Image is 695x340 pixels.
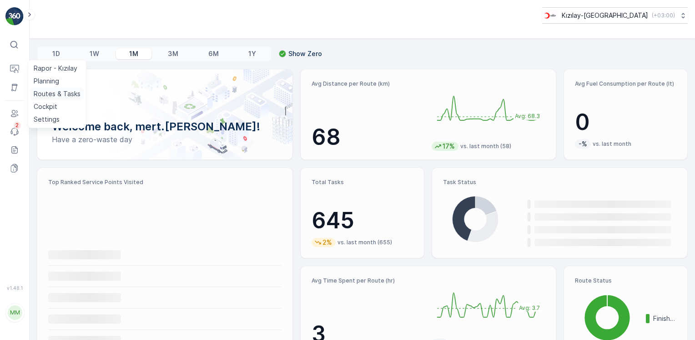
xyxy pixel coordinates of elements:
[460,143,511,150] p: vs. last month (58)
[312,124,424,151] p: 68
[312,179,413,186] p: Total Tasks
[5,285,24,291] span: v 1.48.1
[575,80,676,88] p: Avg Fuel Consumption per Route (lt)
[5,293,24,333] button: MM
[653,314,676,323] p: Finished
[322,238,333,247] p: 2%
[248,49,256,58] p: 1Y
[8,305,22,320] div: MM
[337,239,392,246] p: vs. last month (655)
[129,49,138,58] p: 1M
[593,140,631,148] p: vs. last month
[312,207,413,234] p: 645
[5,7,24,26] img: logo
[443,179,676,186] p: Task Status
[542,10,558,21] img: k%C4%B1z%C4%B1lay_D5CCths.png
[652,12,675,19] p: ( +03:00 )
[52,119,278,134] p: Welcome back, mert.[PERSON_NAME]!
[575,277,676,284] p: Route Status
[312,277,424,284] p: Avg Time Spent per Route (hr)
[575,108,676,136] p: 0
[48,179,282,186] p: Top Ranked Service Points Visited
[442,142,456,151] p: 17%
[5,123,24,141] a: 2
[52,49,60,58] p: 1D
[562,11,648,20] p: Kızılay-[GEOGRAPHIC_DATA]
[52,134,278,145] p: Have a zero-waste day
[15,122,19,129] p: 2
[312,80,424,88] p: Avg Distance per Route (km)
[168,49,178,58] p: 3M
[90,49,99,58] p: 1W
[542,7,688,24] button: Kızılay-[GEOGRAPHIC_DATA](+03:00)
[578,139,588,149] p: -%
[288,49,322,58] p: Show Zero
[208,49,219,58] p: 6M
